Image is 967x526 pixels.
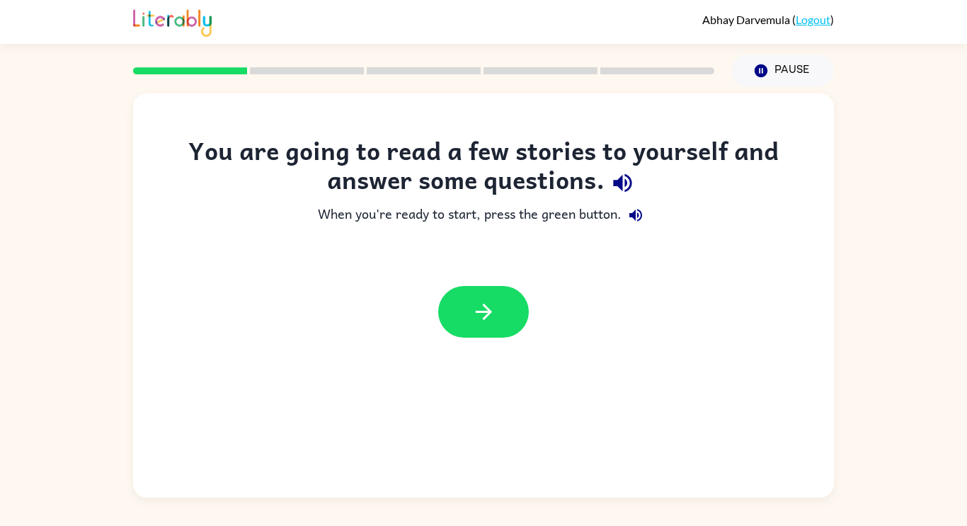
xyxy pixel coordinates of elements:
span: Abhay Darvemula [702,13,792,26]
div: ( ) [702,13,834,26]
a: Logout [796,13,830,26]
button: Pause [731,55,834,87]
div: When you're ready to start, press the green button. [161,201,806,229]
div: You are going to read a few stories to yourself and answer some questions. [161,136,806,201]
img: Literably [133,6,212,37]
